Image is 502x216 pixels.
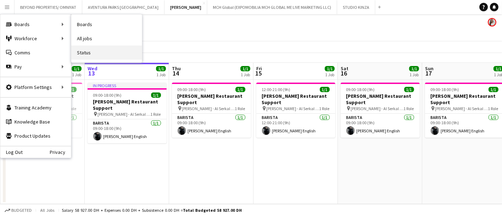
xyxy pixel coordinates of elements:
[256,65,262,72] span: Fri
[262,87,291,92] span: 12:00-21:00 (9h)
[319,106,330,111] span: 1 Role
[256,114,335,138] app-card-role: Barista1/112:00-21:00 (9h)[PERSON_NAME] English
[14,0,82,14] button: BEYOND PROPERTIES/ OMNIYAT
[183,208,242,213] span: Total Budgeted 58 927.00 DH
[0,31,71,46] div: Workforce
[82,0,165,14] button: AVENTURA PARKS [GEOGRAPHIC_DATA]
[182,106,235,111] span: [PERSON_NAME] - Al Serkal Avenue Al Quoz
[72,66,82,71] span: 1/1
[240,66,250,71] span: 1/1
[93,92,122,98] span: 09:00-18:00 (9h)
[50,149,71,155] a: Privacy
[71,46,142,60] a: Status
[488,18,496,26] app-user-avatar: Ines de Puybaudet
[404,87,414,92] span: 1/1
[404,106,414,111] span: 1 Role
[341,83,420,138] app-job-card: 09:00-18:00 (9h)1/1[PERSON_NAME] Restaurant Support [PERSON_NAME] - Al Serkal Avenue Al Quoz1 Rol...
[346,87,375,92] span: 09:00-18:00 (9h)
[151,112,161,117] span: 1 Role
[488,106,498,111] span: 1 Role
[66,106,77,111] span: 1 Role
[337,0,375,14] button: STUDIO KINZA
[67,87,77,92] span: 1/1
[0,149,23,155] a: Log Out
[156,72,166,77] div: 1 Job
[255,69,262,77] span: 15
[256,83,335,138] app-job-card: 12:00-21:00 (9h)1/1[PERSON_NAME] Restaurant Support [PERSON_NAME] - Al Serkal Avenue Al Quoz1 Rol...
[88,119,167,143] app-card-role: Barista1/109:00-18:00 (9h)[PERSON_NAME] English
[11,208,32,213] span: Budgeted
[172,83,251,138] app-job-card: 09:00-18:00 (9h)1/1[PERSON_NAME] Restaurant Support [PERSON_NAME] - Al Serkal Avenue Al Quoz1 Rol...
[0,17,71,31] div: Boards
[88,65,97,72] span: Wed
[325,72,334,77] div: 1 Job
[72,72,81,77] div: 1 Job
[409,66,419,71] span: 1/1
[489,87,498,92] span: 1/1
[320,87,330,92] span: 1/1
[341,93,420,106] h3: [PERSON_NAME] Restaurant Support
[172,114,251,138] app-card-role: Barista1/109:00-18:00 (9h)[PERSON_NAME] English
[235,87,245,92] span: 1/1
[341,65,348,72] span: Sat
[156,66,166,71] span: 1/1
[0,80,71,94] div: Platform Settings
[0,101,71,115] a: Training Academy
[431,87,459,92] span: 09:00-18:00 (9h)
[340,69,348,77] span: 16
[267,106,319,111] span: [PERSON_NAME] - Al Serkal Avenue Al Quoz
[88,83,167,88] div: In progress
[235,106,245,111] span: 1 Role
[88,98,167,111] h3: [PERSON_NAME] Restaurant Support
[351,106,404,111] span: [PERSON_NAME] - Al Serkal Avenue Al Quoz
[256,93,335,106] h3: [PERSON_NAME] Restaurant Support
[435,106,488,111] span: [PERSON_NAME] - Al Serkal Avenue Al Quoz
[39,208,56,213] span: All jobs
[172,65,181,72] span: Thu
[62,208,242,213] div: Salary 58 927.00 DH + Expenses 0.00 DH + Subsistence 0.00 DH =
[88,83,167,143] app-job-card: In progress09:00-18:00 (9h)1/1[PERSON_NAME] Restaurant Support [PERSON_NAME] - Al Serkal Avenue A...
[71,17,142,31] a: Boards
[0,115,71,129] a: Knowledge Base
[171,69,181,77] span: 14
[0,60,71,74] div: Pay
[165,0,207,14] button: [PERSON_NAME]
[151,92,161,98] span: 1/1
[325,66,335,71] span: 1/1
[410,72,419,77] div: 1 Job
[178,87,206,92] span: 09:00-18:00 (9h)
[0,129,71,143] a: Product Updates
[424,69,434,77] span: 17
[98,112,151,117] span: [PERSON_NAME] - Al Serkal Avenue Al Quoz
[425,65,434,72] span: Sun
[207,0,337,14] button: MCH Global (EXPOMOBILIA MCH GLOBAL ME LIVE MARKETING LLC)
[172,93,251,106] h3: [PERSON_NAME] Restaurant Support
[86,69,97,77] span: 13
[4,206,33,214] button: Budgeted
[71,31,142,46] a: All jobs
[241,72,250,77] div: 1 Job
[0,46,71,60] a: Comms
[341,114,420,138] app-card-role: Barista1/109:00-18:00 (9h)[PERSON_NAME] English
